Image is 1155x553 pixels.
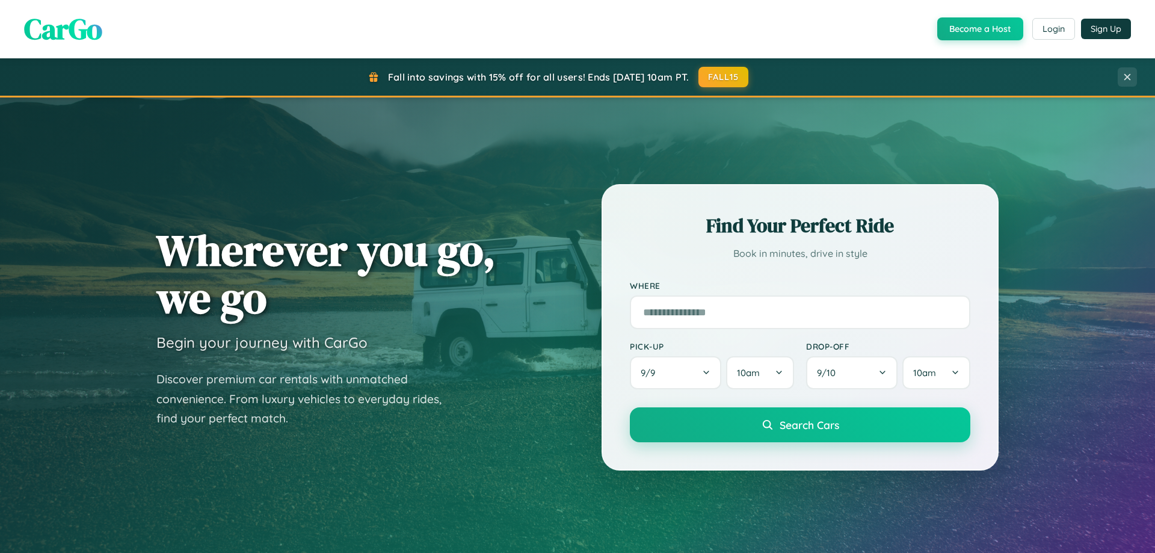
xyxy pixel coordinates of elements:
[1081,19,1131,39] button: Sign Up
[630,212,970,239] h2: Find Your Perfect Ride
[737,367,760,378] span: 10am
[806,356,898,389] button: 9/10
[630,280,970,291] label: Where
[641,367,661,378] span: 9 / 9
[817,367,842,378] span: 9 / 10
[630,245,970,262] p: Book in minutes, drive in style
[156,333,368,351] h3: Begin your journey with CarGo
[630,356,721,389] button: 9/9
[156,369,457,428] p: Discover premium car rentals with unmatched convenience. From luxury vehicles to everyday rides, ...
[24,9,102,49] span: CarGo
[630,407,970,442] button: Search Cars
[902,356,970,389] button: 10am
[806,341,970,351] label: Drop-off
[388,71,689,83] span: Fall into savings with 15% off for all users! Ends [DATE] 10am PT.
[913,367,936,378] span: 10am
[156,226,496,321] h1: Wherever you go, we go
[780,418,839,431] span: Search Cars
[937,17,1023,40] button: Become a Host
[698,67,749,87] button: FALL15
[1032,18,1075,40] button: Login
[726,356,794,389] button: 10am
[630,341,794,351] label: Pick-up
